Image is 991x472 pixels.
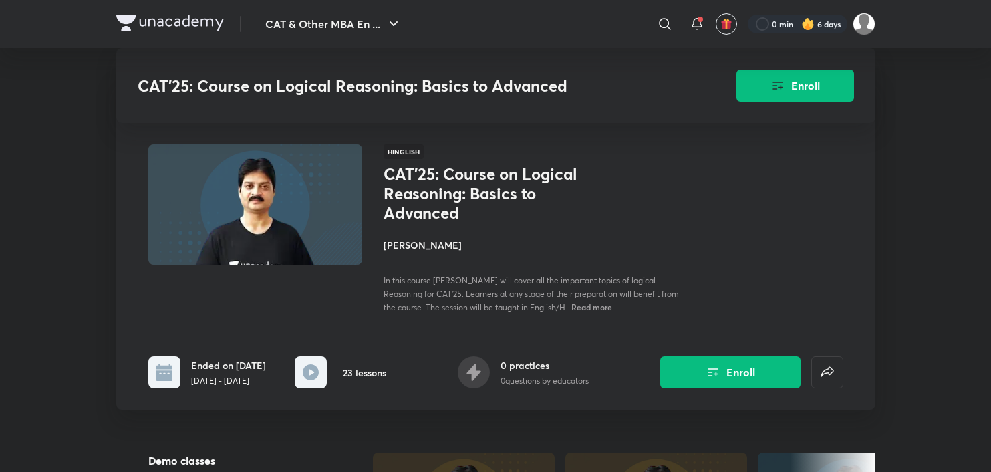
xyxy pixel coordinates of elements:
[384,144,424,159] span: Hinglish
[716,13,737,35] button: avatar
[191,358,266,372] h6: Ended on [DATE]
[720,18,732,30] img: avatar
[116,15,224,31] img: Company Logo
[146,143,364,266] img: Thumbnail
[811,356,843,388] button: false
[384,275,679,312] span: In this course [PERSON_NAME] will cover all the important topics of logical Reasoning for CAT'25....
[501,358,589,372] h6: 0 practices
[853,13,875,35] img: Abhishek gupta
[571,302,612,312] span: Read more
[384,164,602,222] h1: CAT'25: Course on Logical Reasoning: Basics to Advanced
[191,375,266,387] p: [DATE] - [DATE]
[736,70,854,102] button: Enroll
[501,375,589,387] p: 0 questions by educators
[660,356,801,388] button: Enroll
[343,366,386,380] h6: 23 lessons
[116,15,224,34] a: Company Logo
[384,238,683,252] h4: [PERSON_NAME]
[801,17,815,31] img: streak
[138,76,661,96] h3: CAT'25: Course on Logical Reasoning: Basics to Advanced
[148,453,330,469] h5: Demo classes
[257,11,410,37] button: CAT & Other MBA En ...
